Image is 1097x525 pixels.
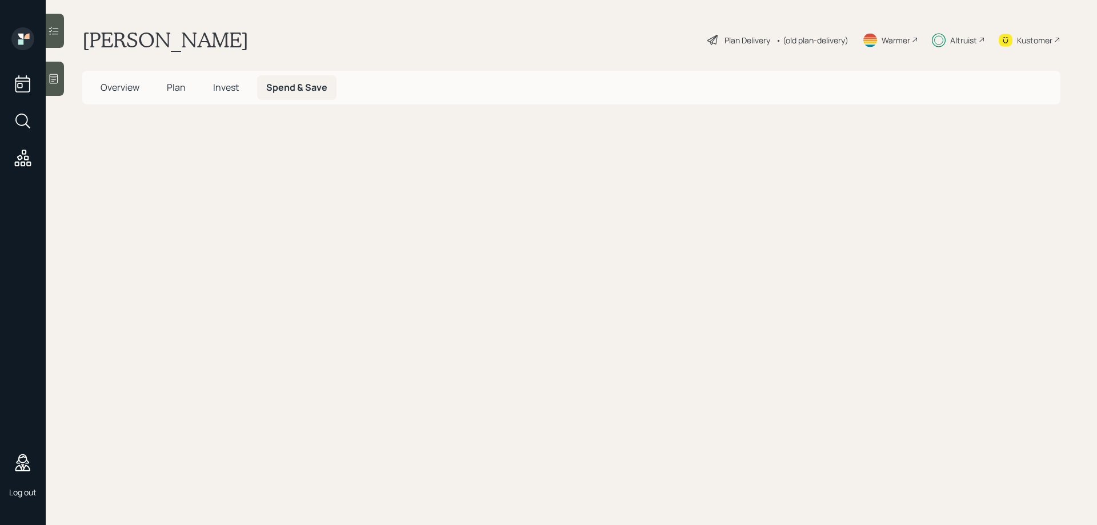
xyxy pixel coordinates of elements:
[82,27,249,52] h1: [PERSON_NAME]
[213,81,239,94] span: Invest
[776,34,848,46] div: • (old plan-delivery)
[266,81,327,94] span: Spend & Save
[724,34,770,46] div: Plan Delivery
[1017,34,1052,46] div: Kustomer
[167,81,186,94] span: Plan
[950,34,977,46] div: Altruist
[9,487,37,498] div: Log out
[101,81,139,94] span: Overview
[882,34,910,46] div: Warmer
